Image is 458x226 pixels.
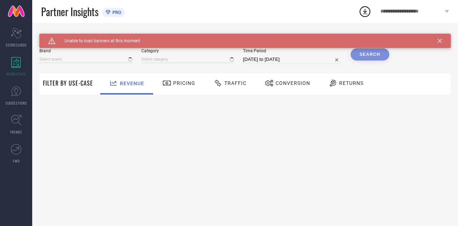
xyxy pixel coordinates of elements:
[276,80,310,86] span: Conversion
[120,81,144,86] span: Revenue
[41,4,98,19] span: Partner Insights
[339,80,364,86] span: Returns
[39,56,132,63] input: Select brand
[359,5,371,18] div: Open download list
[55,38,140,43] span: Unable to load banners at this moment
[243,48,342,53] span: Time Period
[6,42,27,48] span: SCORECARDS
[111,10,121,15] span: PRO
[173,80,195,86] span: Pricing
[141,48,234,53] span: Category
[141,56,234,63] input: Select category
[224,80,247,86] span: Traffic
[5,100,27,106] span: SUGGESTIONS
[243,55,342,64] input: Select time period
[10,129,22,135] span: TRENDS
[6,71,26,77] span: WORKSPACE
[13,158,20,164] span: FWD
[39,34,89,39] span: SYSTEM WORKSPACE
[39,48,132,53] span: Brand
[43,79,93,87] span: Filter By Use-Case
